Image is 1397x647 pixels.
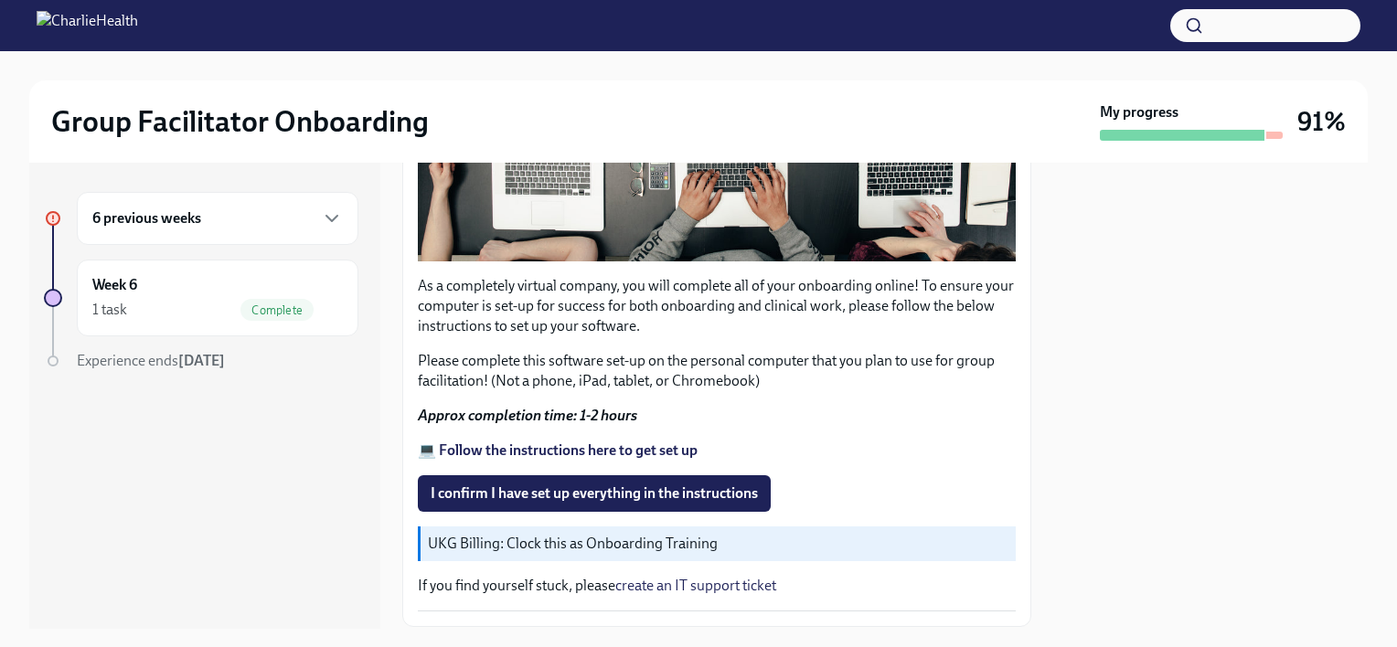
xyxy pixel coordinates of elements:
button: I confirm I have set up everything in the instructions [418,475,771,512]
a: create an IT support ticket [615,577,776,594]
a: 💻 Follow the instructions here to get set up [418,441,698,459]
img: CharlieHealth [37,11,138,40]
strong: Approx completion time: 1-2 hours [418,407,637,424]
h2: Group Facilitator Onboarding [51,103,429,140]
h6: Week 6 [92,275,137,295]
strong: [DATE] [178,352,225,369]
p: If you find yourself stuck, please [418,576,1016,596]
p: Please complete this software set-up on the personal computer that you plan to use for group faci... [418,351,1016,391]
span: Complete [240,303,314,317]
p: As a completely virtual company, you will complete all of your onboarding online! To ensure your ... [418,276,1016,336]
div: 6 previous weeks [77,192,358,245]
span: Experience ends [77,352,225,369]
h3: 91% [1297,105,1346,138]
div: 1 task [92,300,127,320]
h6: 6 previous weeks [92,208,201,228]
p: UKG Billing: Clock this as Onboarding Training [428,534,1008,554]
span: I confirm I have set up everything in the instructions [431,484,758,503]
strong: My progress [1100,102,1178,122]
a: Week 61 taskComplete [44,260,358,336]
